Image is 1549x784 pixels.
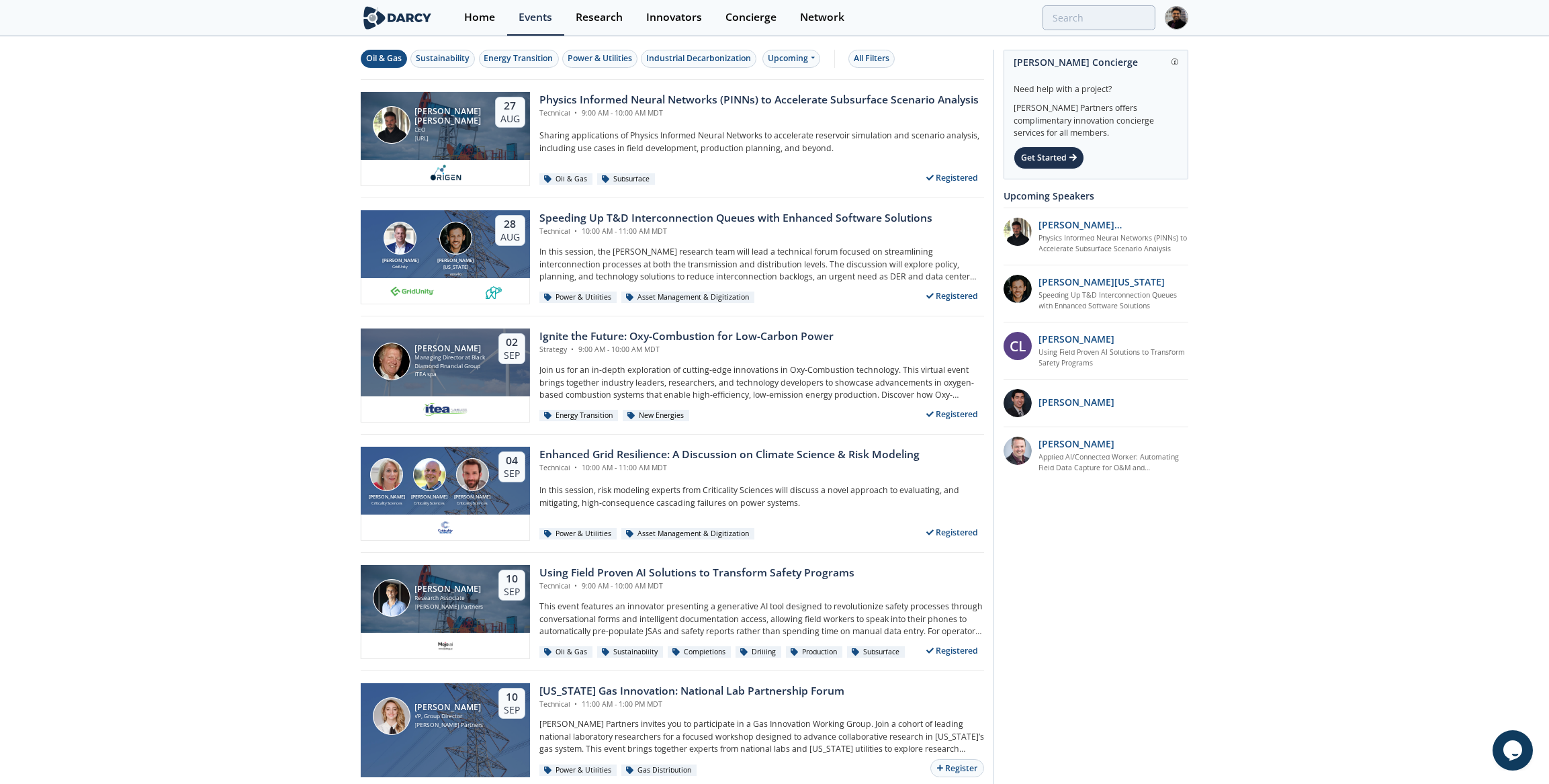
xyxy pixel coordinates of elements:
div: Power & Utilities [568,52,632,64]
div: Technical 11:00 AM - 1:00 PM MDT [539,699,844,710]
a: Susan Ginsburg [PERSON_NAME] Criticality Sciences Ben Ruddell [PERSON_NAME] Criticality Sciences ... [361,447,984,541]
div: [PERSON_NAME] Concierge [1014,50,1178,74]
div: [PERSON_NAME] [415,344,487,353]
p: [PERSON_NAME] [PERSON_NAME] [1039,218,1189,232]
div: Gas Distribution [621,765,697,777]
div: Registered [921,524,985,541]
input: Advanced Search [1043,5,1155,30]
div: Oil & Gas [539,646,592,658]
button: All Filters [848,50,895,68]
div: Speeding Up T&D Interconnection Queues with Enhanced Software Solutions [539,210,932,226]
p: In this session, risk modeling experts from Criticality Sciences will discuss a novel approach to... [539,484,984,509]
div: Asset Management & Digitization [621,528,754,540]
div: Asset Management & Digitization [621,292,754,304]
div: Production [786,646,842,658]
img: Patrick Imeson [373,343,410,380]
div: 04 [504,454,520,468]
div: Get Started [1014,146,1084,169]
span: • [572,699,580,709]
div: [PERSON_NAME][US_STATE] [435,257,476,271]
img: Ruben Rodriguez Torrado [373,106,410,144]
p: In this session, the [PERSON_NAME] research team will lead a technical forum focused on streamlin... [539,246,984,283]
div: Registered [921,169,985,186]
p: [PERSON_NAME] [1039,332,1115,346]
span: • [572,463,580,472]
div: Enhanced Grid Resilience: A Discussion on Climate Science & Risk Modeling [539,447,920,463]
div: Technical 10:00 AM - 11:00 AM MDT [539,226,932,237]
div: [PERSON_NAME] Partners [415,603,484,611]
div: [PERSON_NAME] [415,584,484,594]
div: Registered [921,642,985,659]
div: Power & Utilities [539,292,617,304]
a: Lindsey Motlow [PERSON_NAME] VP, Group Director [PERSON_NAME] Partners 10 Sep [US_STATE] Gas Inno... [361,683,984,777]
div: Aug [500,113,520,125]
div: Completions [668,646,731,658]
div: Oil & Gas [366,52,402,64]
div: Research [576,12,623,23]
div: Innovators [646,12,702,23]
a: Speeding Up T&D Interconnection Queues with Enhanced Software Solutions [1039,290,1189,312]
button: Register [930,759,984,777]
div: [PERSON_NAME] [PERSON_NAME] [415,107,484,126]
div: Registered [921,288,985,304]
div: Using Field Proven AI Solutions to Transform Safety Programs [539,565,854,581]
div: Sep [504,349,520,361]
div: 02 [504,336,520,349]
div: GridUnity [380,264,421,269]
div: envelio [435,271,476,277]
a: Juan Mayol [PERSON_NAME] Research Associate [PERSON_NAME] Partners 10 Sep Using Field Proven AI S... [361,565,984,659]
div: [PERSON_NAME] [365,494,408,501]
span: • [572,226,580,236]
div: [PERSON_NAME] [415,703,484,712]
img: 20112e9a-1f67-404a-878c-a26f1c79f5da [1004,218,1032,246]
p: This event features an innovator presenting a generative AI tool designed to revolutionize safety... [539,601,984,638]
a: Using Field Proven AI Solutions to Transform Safety Programs [1039,347,1189,369]
div: 10 [504,691,520,704]
img: f59c13b7-8146-4c0f-b540-69d0cf6e4c34 [437,519,454,535]
button: Sustainability [410,50,475,68]
div: Sep [504,468,520,480]
div: Upcoming Speakers [1004,184,1188,208]
img: 257d1208-f7de-4aa6-9675-f79dcebd2004 [1004,437,1032,465]
div: Technical 10:00 AM - 11:00 AM MDT [539,463,920,474]
button: Power & Utilities [562,50,637,68]
div: Need help with a project? [1014,74,1178,95]
div: Ignite the Future: Oxy-Combustion for Low-Carbon Power [539,329,834,345]
div: Technical 9:00 AM - 10:00 AM MDT [539,581,854,592]
img: 1659894010494-gridunity-wp-logo.png [389,283,436,299]
p: [PERSON_NAME] [1039,395,1115,409]
div: Energy Transition [484,52,554,64]
a: Patrick Imeson [PERSON_NAME] Managing Director at Black Diamond Financial Group ITEA spa 02 Sep I... [361,329,984,423]
div: Energy Transition [539,410,618,422]
div: Subsurface [597,173,655,185]
a: Brian Fitzsimons [PERSON_NAME] GridUnity Luigi Montana [PERSON_NAME][US_STATE] envelio 28 Aug Spe... [361,210,984,304]
div: VP, Group Director [415,712,484,721]
img: Ross Dakin [456,458,489,491]
div: [URL] [415,134,484,143]
img: 336b6de1-6040-4323-9c13-5718d9811639 [486,283,502,299]
div: [PERSON_NAME] Partners [415,721,484,730]
span: • [572,108,580,118]
div: CEO [415,126,484,134]
div: Drilling [736,646,781,658]
div: Oil & Gas [539,173,592,185]
img: c99e3ca0-ae72-4bf9-a710-a645b1189d83 [437,638,454,654]
img: Profile [1165,6,1188,30]
div: [PERSON_NAME] Partners offers complimentary innovation concierge services for all members. [1014,95,1178,140]
div: Home [464,12,495,23]
p: [PERSON_NAME][US_STATE] [1039,275,1165,289]
div: [PERSON_NAME] [451,494,494,501]
p: Sharing applications of Physics Informed Neural Networks to accelerate reservoir simulation and s... [539,130,984,155]
div: Sustainability [597,646,663,658]
div: 28 [500,218,520,231]
div: Criticality Sciences [408,500,451,506]
div: 27 [500,99,520,113]
span: • [572,581,580,591]
div: Research Associate [415,594,484,603]
img: Brian Fitzsimons [384,222,416,255]
div: Power & Utilities [539,528,617,540]
div: [US_STATE] Gas Innovation: National Lab Partnership Forum [539,683,844,699]
button: Energy Transition [479,50,559,68]
span: • [569,345,576,354]
img: 47e0ea7c-5f2f-49e4-bf12-0fca942f69fc [1004,389,1032,417]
